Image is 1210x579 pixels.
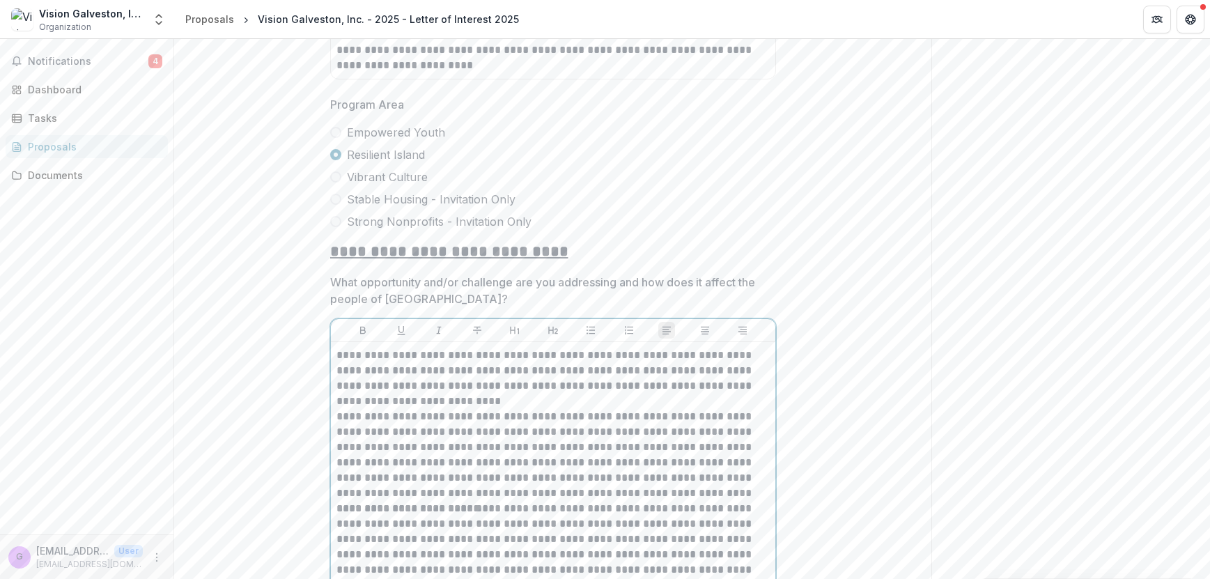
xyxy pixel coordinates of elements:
[734,322,751,339] button: Align Right
[330,96,404,113] p: Program Area
[697,322,713,339] button: Align Center
[28,139,157,154] div: Proposals
[506,322,523,339] button: Heading 1
[355,322,371,339] button: Bold
[6,164,168,187] a: Documents
[1177,6,1204,33] button: Get Help
[347,213,532,230] span: Strong Nonprofits - Invitation Only
[148,549,165,566] button: More
[28,168,157,183] div: Documents
[185,12,234,26] div: Proposals
[545,322,561,339] button: Heading 2
[6,135,168,158] a: Proposals
[180,9,525,29] nav: breadcrumb
[6,107,168,130] a: Tasks
[39,21,91,33] span: Organization
[431,322,447,339] button: Italicize
[39,6,144,21] div: Vision Galveston, Inc.
[6,50,168,72] button: Notifications4
[36,558,143,571] p: [EMAIL_ADDRESS][DOMAIN_NAME]
[148,54,162,68] span: 4
[347,169,428,185] span: Vibrant Culture
[180,9,240,29] a: Proposals
[149,6,169,33] button: Open entity switcher
[6,78,168,101] a: Dashboard
[393,322,410,339] button: Underline
[36,543,109,558] p: [EMAIL_ADDRESS][DOMAIN_NAME]
[11,8,33,31] img: Vision Galveston, Inc.
[28,82,157,97] div: Dashboard
[658,322,675,339] button: Align Left
[621,322,637,339] button: Ordered List
[28,111,157,125] div: Tasks
[16,553,23,562] div: grants@visiongalveston.com
[28,56,148,68] span: Notifications
[347,124,445,141] span: Empowered Youth
[347,146,425,163] span: Resilient Island
[1143,6,1171,33] button: Partners
[258,12,519,26] div: Vision Galveston, Inc. - 2025 - Letter of Interest 2025
[347,191,515,208] span: Stable Housing - Invitation Only
[582,322,599,339] button: Bullet List
[469,322,486,339] button: Strike
[330,274,768,307] p: What opportunity and/or challenge are you addressing and how does it affect the people of [GEOGRA...
[114,545,143,557] p: User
